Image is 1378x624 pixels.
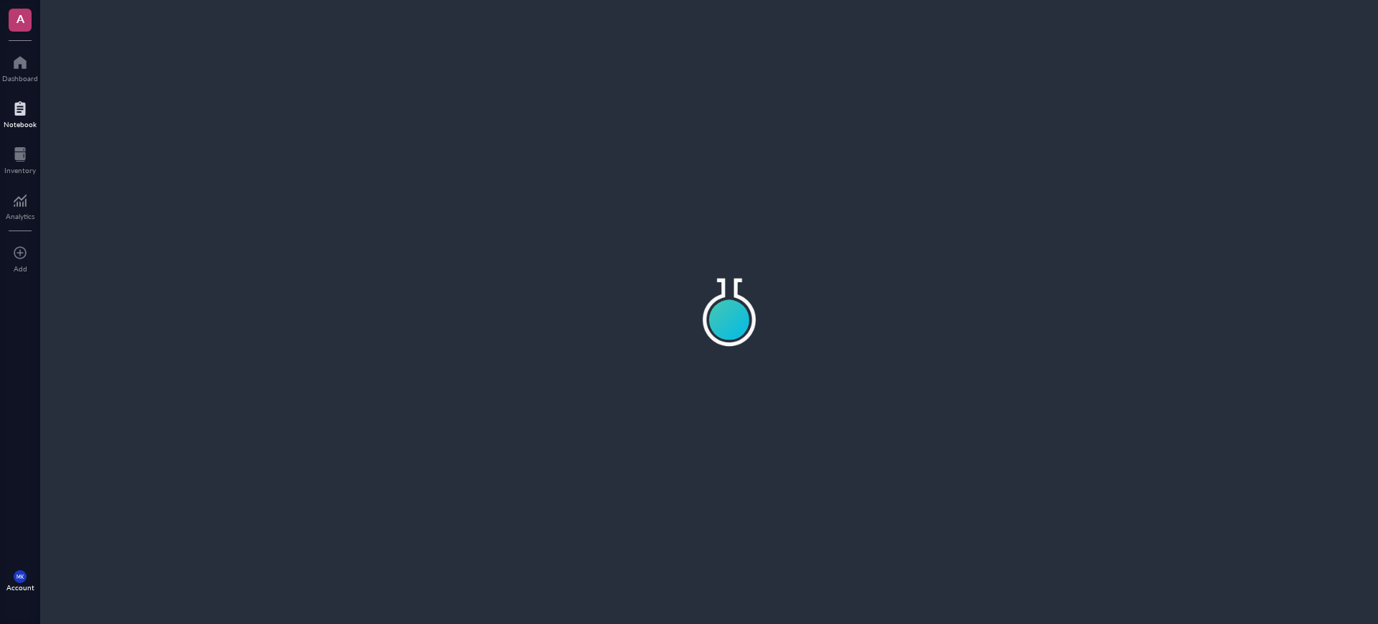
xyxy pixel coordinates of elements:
div: Inventory [4,166,36,174]
a: Notebook [4,97,37,129]
span: A [17,9,24,27]
a: Analytics [6,189,34,220]
div: Account [6,583,34,592]
div: Notebook [4,120,37,129]
div: Analytics [6,212,34,220]
span: MK [17,574,24,579]
a: Dashboard [2,51,38,83]
a: Inventory [4,143,36,174]
div: Add [14,264,27,273]
div: Dashboard [2,74,38,83]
